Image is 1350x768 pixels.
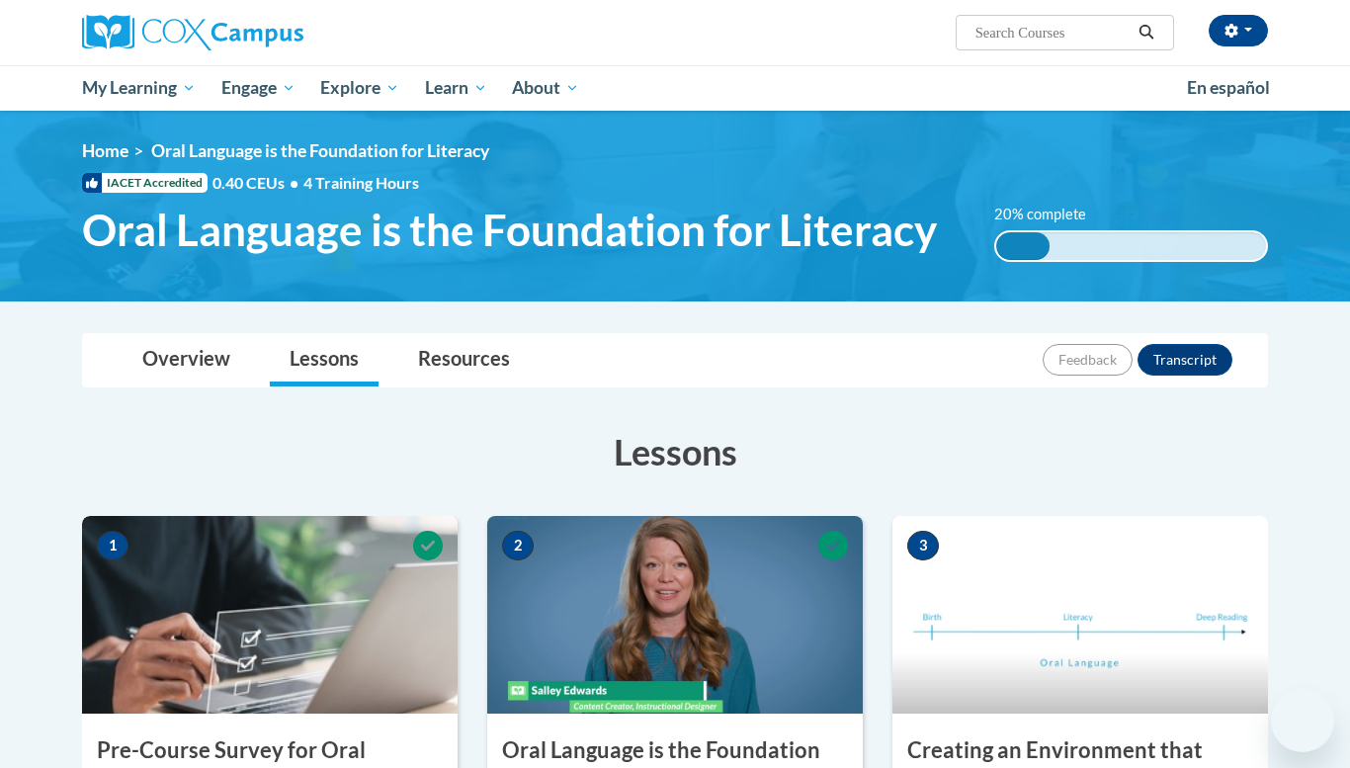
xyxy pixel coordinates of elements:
a: En español [1174,67,1283,109]
a: Lessons [270,334,379,386]
input: Search Courses [973,21,1132,44]
span: Learn [425,76,487,100]
span: Explore [320,76,399,100]
button: Feedback [1043,344,1133,376]
h3: Lessons [82,427,1268,476]
div: Main menu [52,65,1298,111]
a: Learn [412,65,500,111]
span: About [512,76,579,100]
img: Course Image [892,516,1268,714]
img: Course Image [487,516,863,714]
span: 0.40 CEUs [212,172,303,194]
span: Oral Language is the Foundation for Literacy [151,140,489,161]
span: • [290,173,298,192]
a: Engage [209,65,308,111]
a: My Learning [69,65,209,111]
span: En español [1187,77,1270,98]
a: Cox Campus [82,15,458,50]
span: Engage [221,76,295,100]
span: 3 [907,531,939,560]
label: 20% complete [994,204,1108,225]
a: About [500,65,593,111]
img: Cox Campus [82,15,303,50]
span: Oral Language is the Foundation for Literacy [82,204,937,256]
img: Course Image [82,516,458,714]
div: 20% complete [996,232,1051,260]
button: Account Settings [1209,15,1268,46]
iframe: Button to launch messaging window [1271,689,1334,752]
a: Overview [123,334,250,386]
span: 1 [97,531,128,560]
button: Transcript [1138,344,1232,376]
a: Explore [307,65,412,111]
span: 4 Training Hours [303,173,419,192]
span: 2 [502,531,534,560]
span: My Learning [82,76,196,100]
a: Resources [398,334,530,386]
a: Home [82,140,128,161]
button: Search [1132,21,1161,44]
span: IACET Accredited [82,173,208,193]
